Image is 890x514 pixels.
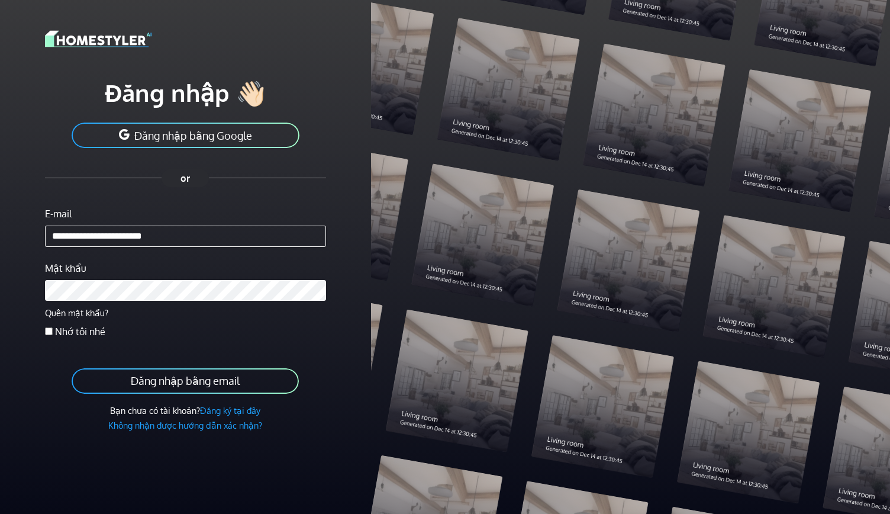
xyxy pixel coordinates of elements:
[55,326,105,338] font: Nhớ tôi nhé
[45,262,86,274] font: Mật khẩu
[134,129,252,142] font: Đăng nhập bằng Google
[110,405,200,416] font: Bạn chưa có tài khoản?
[108,420,262,431] a: Không nhận được hướng dẫn xác nhận?
[105,78,266,107] font: Đăng nhập 👋🏻
[70,121,301,149] button: Đăng nhập bằng Google
[45,307,108,318] a: Quên mật khẩu?
[70,367,300,395] button: Đăng nhập bằng email
[45,208,72,220] font: E-mail
[45,28,151,49] img: logo-3de290ba35641baa71223ecac5eacb59cb85b4c7fdf211dc9aaecaaee71ea2f8.svg
[131,375,240,388] font: Đăng nhập bằng email
[200,405,260,416] a: Đăng ký tại đây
